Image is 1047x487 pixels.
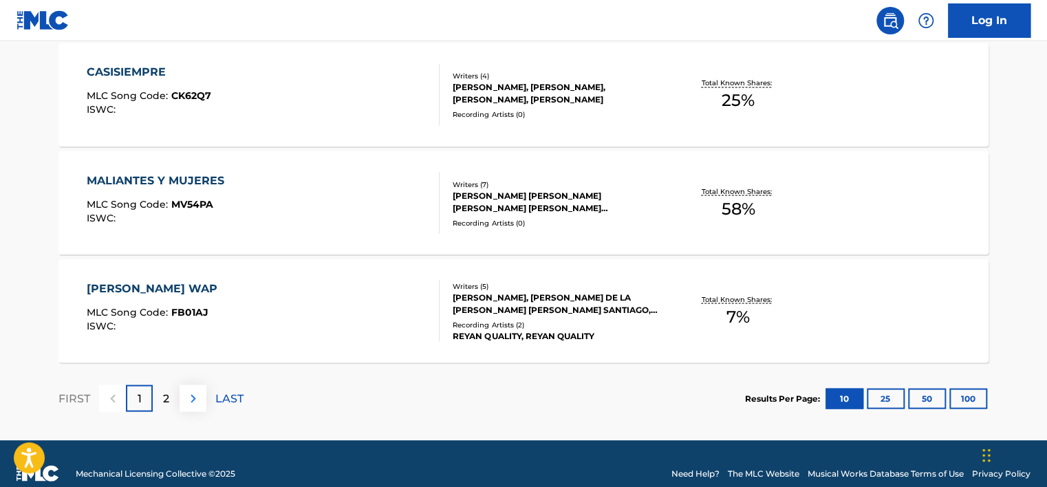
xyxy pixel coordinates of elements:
[918,12,934,29] img: help
[982,435,991,476] div: Drag
[171,89,211,102] span: CK62Q7
[908,388,946,409] button: 50
[453,329,660,342] div: REYAN QUALITY, REYAN QUALITY
[87,305,171,318] span: MLC Song Code :
[185,390,202,407] img: right
[453,291,660,316] div: [PERSON_NAME], [PERSON_NAME] DE LA [PERSON_NAME] [PERSON_NAME] SANTIAGO, [PERSON_NAME], [PERSON_N...
[17,10,69,30] img: MLC Logo
[453,81,660,106] div: [PERSON_NAME], [PERSON_NAME], [PERSON_NAME], [PERSON_NAME]
[171,197,213,210] span: MV54PA
[978,421,1047,487] iframe: Chat Widget
[58,259,989,362] a: [PERSON_NAME] WAPMLC Song Code:FB01AJISWC:Writers (5)[PERSON_NAME], [PERSON_NAME] DE LA [PERSON_N...
[453,281,660,291] div: Writers ( 5 )
[58,390,90,407] p: FIRST
[912,7,940,34] div: Help
[882,12,898,29] img: search
[453,109,660,120] div: Recording Artists ( 0 )
[87,319,119,332] span: ISWC :
[87,89,171,102] span: MLC Song Code :
[722,88,755,113] span: 25 %
[138,390,142,407] p: 1
[163,390,169,407] p: 2
[453,217,660,228] div: Recording Artists ( 0 )
[58,43,989,147] a: CASISIEMPREMLC Song Code:CK62Q7ISWC:Writers (4)[PERSON_NAME], [PERSON_NAME], [PERSON_NAME], [PERS...
[87,172,231,188] div: MALIANTES Y MUJERES
[825,388,863,409] button: 10
[876,7,904,34] a: Public Search
[728,467,799,479] a: The MLC Website
[87,64,211,80] div: CASISIEMPRE
[701,294,775,304] p: Total Known Shares:
[87,103,119,116] span: ISWC :
[17,465,59,481] img: logo
[721,196,755,221] span: 58 %
[453,189,660,214] div: [PERSON_NAME] [PERSON_NAME] [PERSON_NAME] [PERSON_NAME] [PERSON_NAME], [PERSON_NAME], [PERSON_NAM...
[215,390,244,407] p: LAST
[726,304,750,329] span: 7 %
[58,151,989,255] a: MALIANTES Y MUJERESMLC Song Code:MV54PAISWC:Writers (7)[PERSON_NAME] [PERSON_NAME] [PERSON_NAME] ...
[171,305,208,318] span: FB01AJ
[948,3,1030,38] a: Log In
[87,197,171,210] span: MLC Song Code :
[701,78,775,88] p: Total Known Shares:
[867,388,905,409] button: 25
[453,179,660,189] div: Writers ( 7 )
[972,467,1030,479] a: Privacy Policy
[745,392,823,404] p: Results Per Page:
[87,211,119,224] span: ISWC :
[87,280,224,296] div: [PERSON_NAME] WAP
[701,186,775,196] p: Total Known Shares:
[949,388,987,409] button: 100
[453,319,660,329] div: Recording Artists ( 2 )
[808,467,964,479] a: Musical Works Database Terms of Use
[76,467,235,479] span: Mechanical Licensing Collective © 2025
[671,467,720,479] a: Need Help?
[453,71,660,81] div: Writers ( 4 )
